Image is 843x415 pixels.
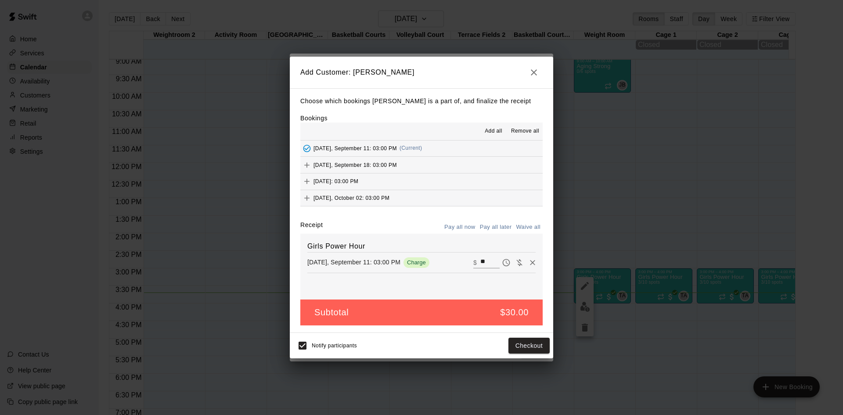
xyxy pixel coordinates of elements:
[300,178,313,184] span: Add
[307,241,536,252] h6: Girls Power Hour
[313,162,397,168] span: [DATE], September 18: 03:00 PM
[313,145,397,151] span: [DATE], September 11: 03:00 PM
[300,157,543,173] button: Add[DATE], September 18: 03:00 PM
[300,173,543,190] button: Add[DATE]: 03:00 PM
[513,258,526,266] span: Waive payment
[526,256,539,269] button: Remove
[300,190,543,206] button: Add[DATE], October 02: 03:00 PM
[300,142,313,155] button: Added - Collect Payment
[313,178,358,184] span: [DATE]: 03:00 PM
[479,124,508,138] button: Add all
[500,307,529,318] h5: $30.00
[300,141,543,157] button: Added - Collect Payment[DATE], September 11: 03:00 PM(Current)
[312,343,357,349] span: Notify participants
[300,194,313,201] span: Add
[403,259,429,266] span: Charge
[290,57,553,88] h2: Add Customer: [PERSON_NAME]
[400,145,422,151] span: (Current)
[313,195,389,201] span: [DATE], October 02: 03:00 PM
[478,220,514,234] button: Pay all later
[300,161,313,168] span: Add
[442,220,478,234] button: Pay all now
[508,338,550,354] button: Checkout
[514,220,543,234] button: Waive all
[300,115,328,122] label: Bookings
[508,124,543,138] button: Remove all
[485,127,502,136] span: Add all
[300,96,543,107] p: Choose which bookings [PERSON_NAME] is a part of, and finalize the receipt
[300,220,323,234] label: Receipt
[511,127,539,136] span: Remove all
[473,258,477,267] p: $
[307,258,400,267] p: [DATE], September 11: 03:00 PM
[500,258,513,266] span: Pay later
[314,307,349,318] h5: Subtotal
